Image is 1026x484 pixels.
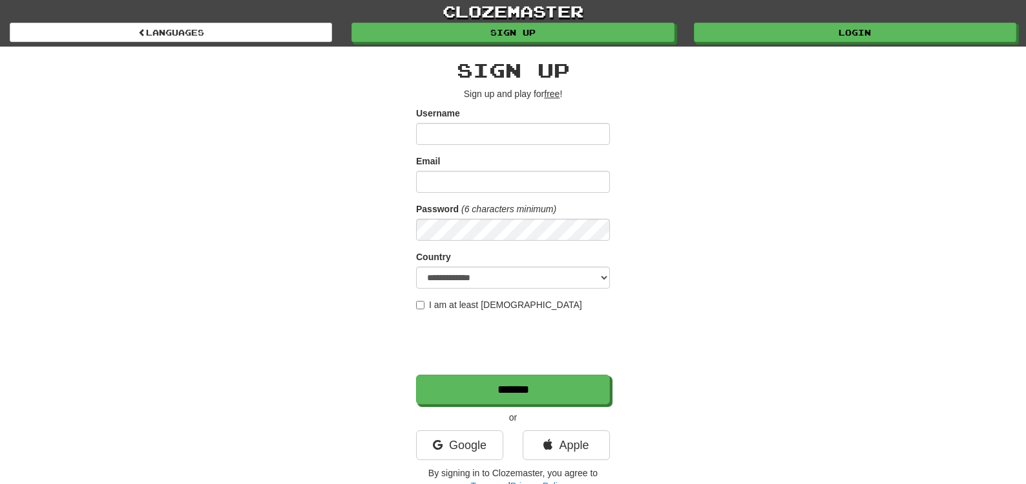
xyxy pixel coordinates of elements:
p: Sign up and play for ! [416,87,610,100]
u: free [544,89,560,99]
h2: Sign up [416,60,610,81]
label: Country [416,250,451,263]
a: Login [694,23,1016,42]
input: I am at least [DEMOGRAPHIC_DATA] [416,301,424,309]
label: Password [416,203,459,215]
em: (6 characters minimum) [461,204,556,214]
a: Sign up [351,23,674,42]
p: or [416,411,610,424]
a: Apple [523,430,610,460]
label: Username [416,107,460,120]
a: Languages [10,23,332,42]
label: Email [416,155,440,168]
a: Google [416,430,503,460]
iframe: reCAPTCHA [416,318,612,368]
label: I am at least [DEMOGRAPHIC_DATA] [416,298,582,311]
